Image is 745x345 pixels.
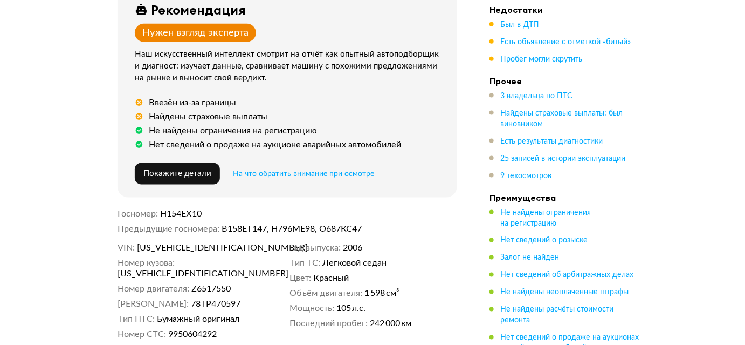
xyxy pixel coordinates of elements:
[222,224,458,234] dd: В158ЕТ147, Н796МЕ98, О687КС47
[135,49,444,84] div: Наш искусственный интеллект смотрит на отчёт как опытный автоподборщик и диагност: изучает данные...
[118,269,242,280] span: [US_VEHICLE_IDENTIFICATION_NUMBER]
[289,319,368,329] dt: Последний пробег
[149,97,236,108] div: Ввезён из-за границы
[323,258,387,269] span: Легковой седан
[157,314,240,325] span: Бумажный оригинал
[500,306,613,324] span: Не найдены расчёты стоимости ремонта
[118,208,158,219] dt: Госномер
[137,243,261,254] span: [US_VEHICLE_IDENTIFICATION_NUMBER]
[370,319,412,329] span: 242 000 км
[149,139,401,150] div: Нет сведений о продаже на аукционе аварийных автомобилей
[118,284,189,295] dt: Номер двигателя
[135,163,220,185] button: Покажите детали
[118,224,219,234] dt: Предыдущие госномера
[365,288,400,299] span: 1 598 см³
[233,170,374,178] span: На что обратить внимание при осмотре
[118,299,189,310] dt: [PERSON_NAME]
[289,273,311,284] dt: Цвет
[500,38,631,46] span: Есть объявление с отметкой «битый»
[500,56,582,63] span: Пробег могли скрутить
[289,288,362,299] dt: Объём двигателя
[337,303,366,314] span: 105 л.с.
[191,299,241,310] span: 78ТР470597
[314,273,349,284] span: Красный
[500,138,603,145] span: Есть результаты диагностики
[289,258,320,269] dt: Тип ТС
[118,314,155,325] dt: Тип ПТС
[161,209,202,218] span: Н154ЕХ10
[149,111,267,122] div: Найдены страховые выплаты
[169,329,217,340] span: 9950604292
[500,155,625,163] span: 25 записей в истории эксплуатации
[289,243,341,254] dt: Год выпуска
[500,289,629,296] span: Не найдены неоплаченные штрафы
[500,172,551,180] span: 9 техосмотров
[489,192,640,203] h4: Преимущества
[142,27,249,39] div: Нужен взгляд эксперта
[500,209,591,227] span: Не найдены ограничения на регистрацию
[143,170,211,178] span: Покажите детали
[149,125,317,136] div: Не найдены ограничения на регистрацию
[500,21,539,29] span: Был в ДТП
[151,2,246,17] div: Рекомендация
[343,243,363,254] span: 2006
[118,243,135,254] dt: VIN
[289,303,334,314] dt: Мощность
[500,237,588,245] span: Нет сведений о розыске
[500,110,623,128] span: Найдены страховые выплаты: был виновником
[118,258,175,269] dt: Номер кузова
[489,4,640,15] h4: Недостатки
[192,284,231,295] span: Z6517550
[500,272,633,279] span: Нет сведений об арбитражных делах
[500,92,572,100] span: 3 владельца по ПТС
[489,76,640,86] h4: Прочее
[118,329,166,340] dt: Номер СТС
[500,254,559,262] span: Залог не найден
